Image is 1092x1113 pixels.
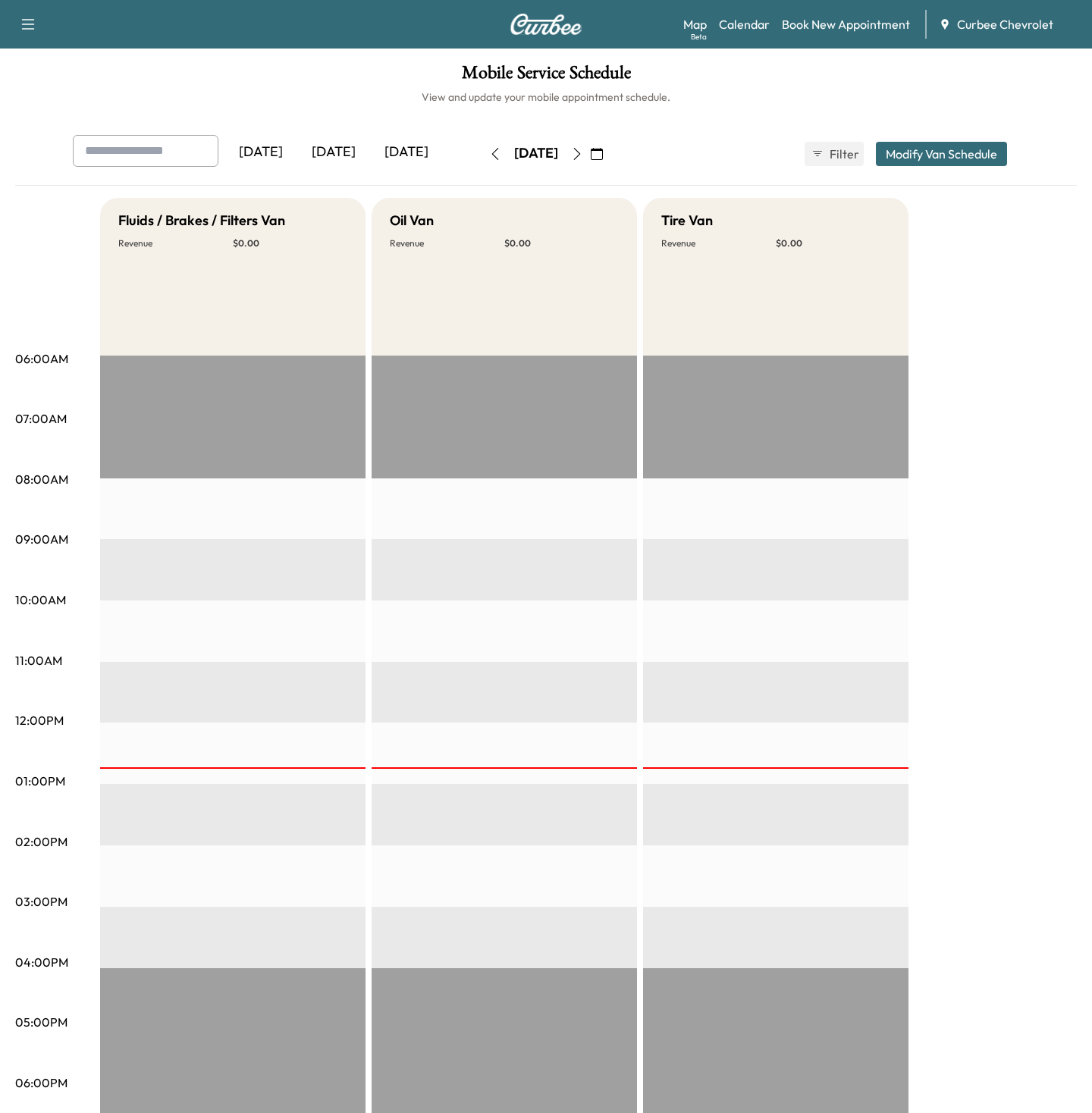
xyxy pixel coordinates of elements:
[805,142,864,166] button: Filter
[233,237,347,249] p: $ 0.00
[390,210,434,231] h5: Oil Van
[15,892,67,911] p: 03:00PM
[390,237,504,249] p: Revenue
[504,237,619,249] p: $ 0.00
[876,142,1007,166] button: Modify Van Schedule
[118,237,233,249] p: Revenue
[297,135,370,170] div: [DATE]
[830,145,857,163] span: Filter
[15,530,68,548] p: 09:00AM
[224,135,297,170] div: [DATE]
[782,15,910,33] a: Book New Appointment
[683,15,707,33] a: MapBeta
[118,210,285,231] h5: Fluids / Brakes / Filters Van
[15,1074,67,1092] p: 06:00PM
[15,711,64,729] p: 12:00PM
[15,409,67,428] p: 07:00AM
[957,15,1053,33] span: Curbee Chevrolet
[15,591,66,609] p: 10:00AM
[15,772,65,790] p: 01:00PM
[15,953,68,971] p: 04:00PM
[370,135,443,170] div: [DATE]
[15,470,68,488] p: 08:00AM
[15,89,1077,105] h6: View and update your mobile appointment schedule.
[719,15,770,33] a: Calendar
[661,237,776,249] p: Revenue
[510,14,582,35] img: Curbee Logo
[15,832,67,851] p: 02:00PM
[15,350,68,368] p: 06:00AM
[15,64,1077,89] h1: Mobile Service Schedule
[15,1013,67,1031] p: 05:00PM
[691,31,707,42] div: Beta
[514,144,558,163] div: [DATE]
[776,237,890,249] p: $ 0.00
[661,210,713,231] h5: Tire Van
[15,651,62,669] p: 11:00AM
